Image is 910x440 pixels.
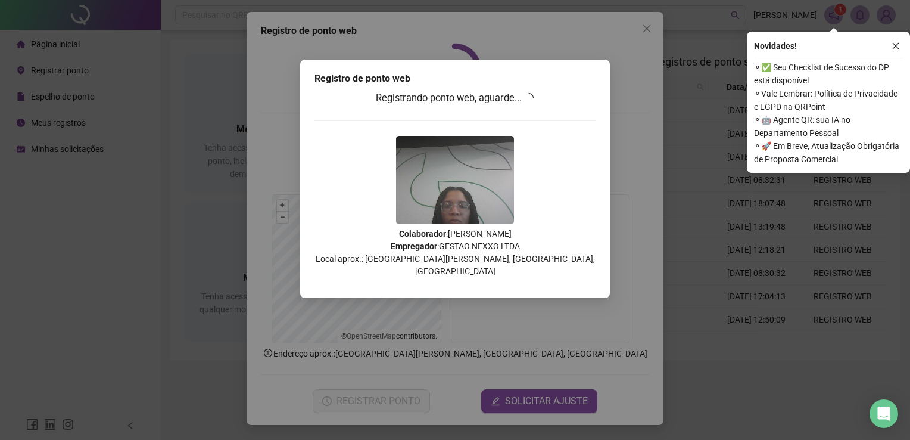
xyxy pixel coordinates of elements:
[892,42,900,50] span: close
[396,136,514,224] img: Z
[754,39,797,52] span: Novidades !
[391,241,437,251] strong: Empregador
[399,229,446,238] strong: Colaborador
[754,113,903,140] span: ⚬ 🤖 Agente QR: sua IA no Departamento Pessoal
[754,87,903,113] span: ⚬ Vale Lembrar: Política de Privacidade e LGPD na QRPoint
[754,61,903,87] span: ⚬ ✅ Seu Checklist de Sucesso do DP está disponível
[754,140,903,166] span: ⚬ 🚀 Em Breve, Atualização Obrigatória de Proposta Comercial
[314,72,596,86] div: Registro de ponto web
[870,399,898,428] div: Open Intercom Messenger
[314,228,596,278] p: : [PERSON_NAME] : GESTAO NEXXO LTDA Local aprox.: [GEOGRAPHIC_DATA][PERSON_NAME], [GEOGRAPHIC_DAT...
[522,91,536,104] span: loading
[314,91,596,106] h3: Registrando ponto web, aguarde...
